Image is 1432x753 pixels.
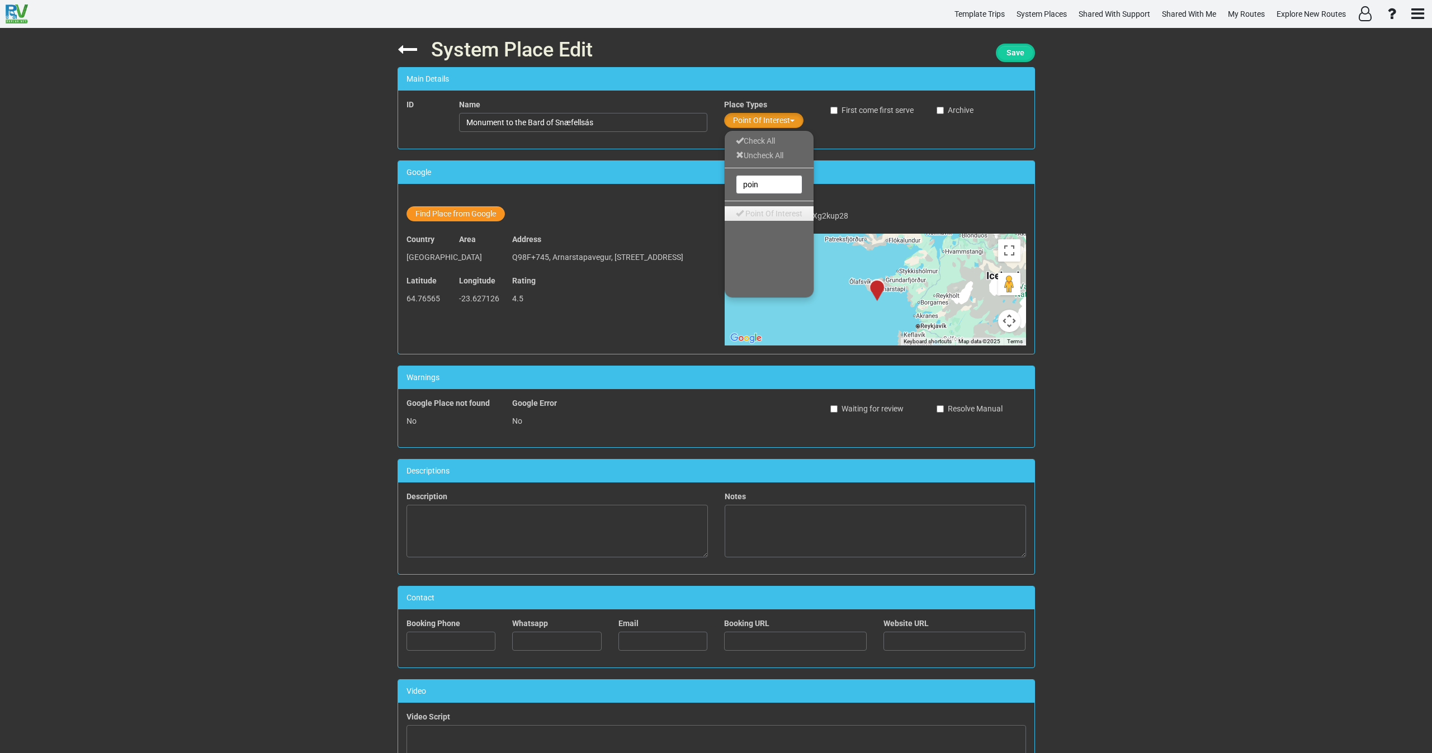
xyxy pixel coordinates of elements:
label: Resolve Manual [937,403,1003,414]
label: Place Types [724,99,767,110]
a: Open this area in Google Maps (opens a new window) [727,331,764,345]
a: Template Trips [949,3,1010,25]
label: ID [407,99,414,110]
a: Shared With Me [1157,3,1221,25]
label: Area [459,234,476,245]
div: Google [398,161,1034,184]
img: RvPlanetLogo.png [6,4,28,23]
span: Point Of Interest [745,209,802,218]
a: Check All [725,134,814,148]
label: Country [407,234,434,245]
a: Shared With Support [1074,3,1155,25]
button: Point Of Interest [724,113,804,128]
label: Address [512,234,541,245]
img: Google [727,331,764,345]
span: Q98F+745, Arnarstapavegur, [STREET_ADDRESS] [512,253,683,262]
label: Email [618,618,639,629]
a: My Routes [1223,3,1270,25]
label: Rating [512,275,536,286]
label: Latitude [407,275,437,286]
a: System Places [1012,3,1072,25]
span: [GEOGRAPHIC_DATA] [407,253,482,262]
div: Contact [398,586,1034,609]
div: Main Details [398,68,1034,91]
button: Drag Pegman onto the map to open Street View [998,273,1020,295]
span: -23.627126 [459,294,499,303]
span: 4.5 [512,294,523,303]
a: Explore New Routes [1272,3,1351,25]
label: First come first serve [830,105,914,116]
span: Explore New Routes [1277,10,1346,18]
input: Resolve Manual [937,405,944,413]
a: Uncheck All [725,148,814,163]
span: Save [1006,48,1024,57]
input: First come first serve [830,107,838,114]
label: Website URL [883,618,929,629]
label: Video Script [407,711,450,722]
div: Descriptions [398,460,1034,482]
input: Archive [937,107,944,114]
label: Booking Phone [407,618,460,629]
span: 64.76565 [407,294,440,303]
label: Archive [937,105,973,116]
button: Find Place from Google [407,206,505,221]
button: Keyboard shortcuts [904,338,952,345]
span: Template Trips [954,10,1005,18]
span: No [512,416,522,425]
label: Google Error [512,397,557,409]
span: System Place Edit [431,38,593,61]
label: Waiting for review [830,403,904,414]
button: Toggle fullscreen view [998,239,1020,262]
label: Notes [725,491,746,502]
label: Name [459,99,480,110]
button: Map camera controls [998,310,1020,332]
span: Shared With Support [1079,10,1150,18]
span: Shared With Me [1162,10,1216,18]
span: My Routes [1228,10,1265,18]
input: Waiting for review [830,405,838,413]
a: Terms (opens in new tab) [1007,338,1023,344]
span: Map data ©2025 [958,338,1000,344]
input: Search... [736,175,802,194]
button: Save [996,44,1035,62]
span: No [407,416,417,425]
div: Warnings [398,366,1034,389]
label: Whatsapp [512,618,548,629]
label: Longitude [459,275,495,286]
label: Description [407,491,447,502]
span: System Places [1017,10,1067,18]
label: Google Place not found [407,397,490,409]
label: Booking URL [724,618,769,629]
div: Video [398,680,1034,703]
